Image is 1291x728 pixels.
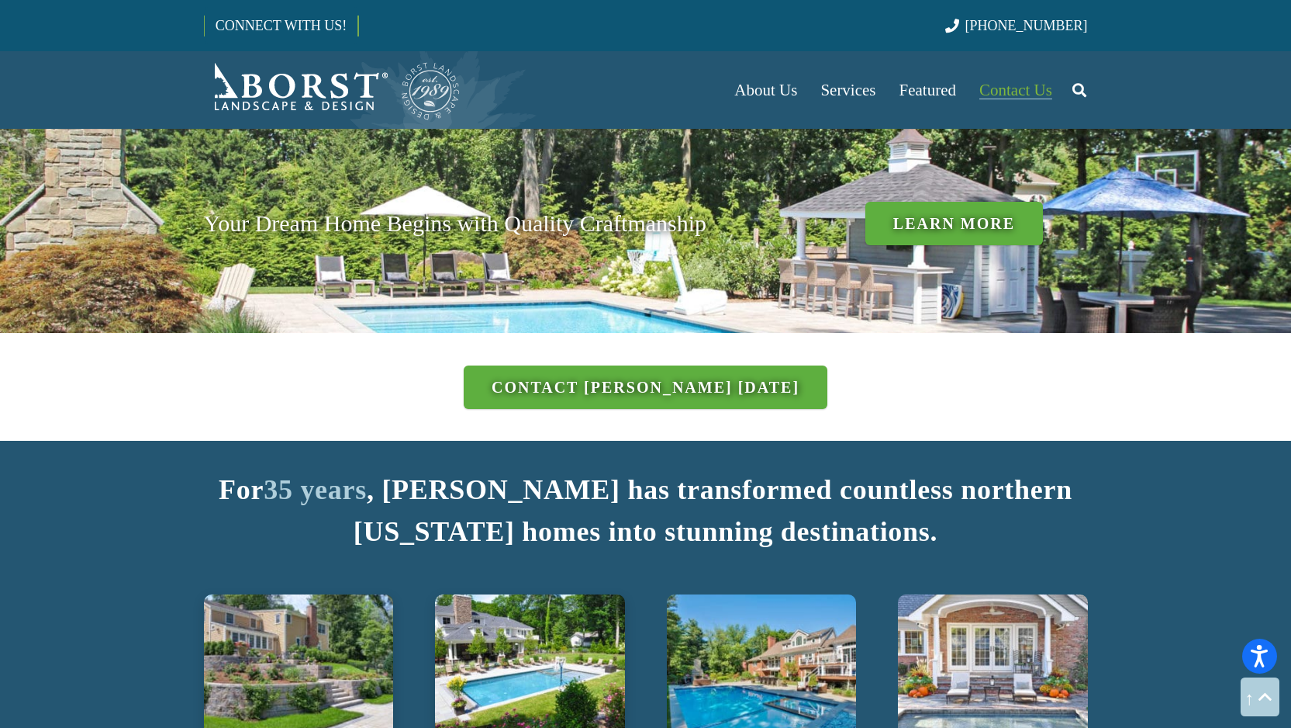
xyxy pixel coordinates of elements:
[968,51,1064,129] a: Contact Us
[204,59,461,121] a: Borst-Logo
[865,202,1043,245] a: Learn More
[464,366,827,409] a: Contact [PERSON_NAME] [DATE]
[219,474,1072,547] b: For , [PERSON_NAME] has transformed countless northern [US_STATE] homes into stunning destinations.
[888,51,968,129] a: Featured
[264,474,367,505] span: 35 years
[809,51,887,129] a: Services
[1064,71,1095,109] a: Search
[734,81,797,99] span: About Us
[205,7,357,44] a: CONNECT WITH US!
[965,18,1088,33] span: [PHONE_NUMBER]
[723,51,809,129] a: About Us
[899,81,956,99] span: Featured
[945,18,1087,33] a: [PHONE_NUMBER]
[204,212,779,235] p: Your Dream Home Begins with Quality Craftmanship
[1241,678,1279,716] a: Back to top
[979,81,1052,99] span: Contact Us
[820,81,875,99] span: Services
